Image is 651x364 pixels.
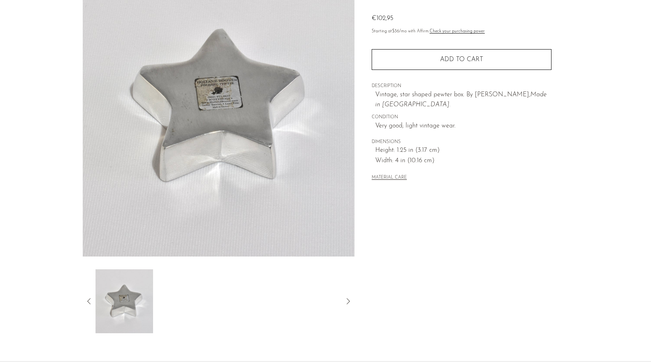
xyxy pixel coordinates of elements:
a: Check your purchasing power - Learn more about Affirm Financing (opens in modal) [430,29,485,34]
span: DIMENSIONS [372,139,551,146]
span: $36 [392,29,399,34]
img: Polished Pewter Star Box [95,269,153,333]
span: DESCRIPTION [372,83,551,90]
span: Height: 1.25 in (3.17 cm) [375,145,551,156]
button: MATERIAL CARE [372,175,407,181]
span: CONDITION [372,114,551,121]
span: Very good; light vintage wear. [375,121,551,131]
p: Vintage, star shaped pewter box. By [PERSON_NAME], [375,90,551,110]
span: Width: 4 in (10.16 cm) [375,156,551,166]
p: Starting at /mo with Affirm. [372,28,551,35]
span: €102,95 [372,15,393,22]
button: Add to cart [372,49,551,70]
span: Add to cart [440,56,483,64]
